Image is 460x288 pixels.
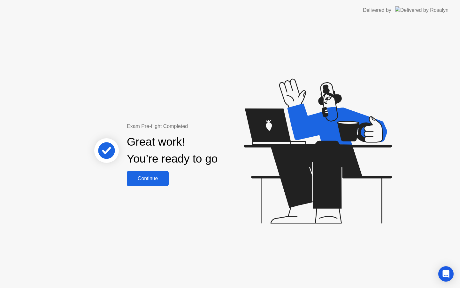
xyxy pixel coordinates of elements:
div: Delivered by [363,6,391,14]
div: Great work! You’re ready to go [127,133,218,167]
img: Delivered by Rosalyn [395,6,448,14]
button: Continue [127,171,169,186]
div: Open Intercom Messenger [438,266,454,282]
div: Exam Pre-flight Completed [127,123,259,130]
div: Continue [129,176,167,181]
